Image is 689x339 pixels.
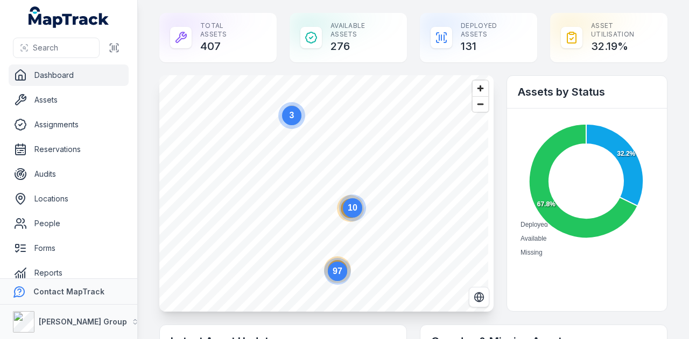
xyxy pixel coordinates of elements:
[9,262,129,284] a: Reports
[333,266,342,276] text: 97
[159,75,488,312] canvas: Map
[521,221,548,228] span: Deployed
[348,203,357,212] text: 10
[9,213,129,234] a: People
[33,287,104,296] strong: Contact MapTrack
[521,249,543,256] span: Missing
[518,84,656,99] h2: Assets by Status
[9,64,129,86] a: Dashboard
[9,139,129,160] a: Reservations
[469,287,489,307] button: Switch to Satellite View
[29,6,109,28] a: MapTrack
[9,89,129,111] a: Assets
[9,237,129,259] a: Forms
[9,114,129,135] a: Assignments
[290,111,294,120] text: 3
[39,317,127,326] strong: [PERSON_NAME] Group
[473,96,488,112] button: Zoom out
[33,42,58,53] span: Search
[13,38,100,58] button: Search
[521,235,546,242] span: Available
[9,188,129,210] a: Locations
[9,163,129,185] a: Audits
[473,81,488,96] button: Zoom in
